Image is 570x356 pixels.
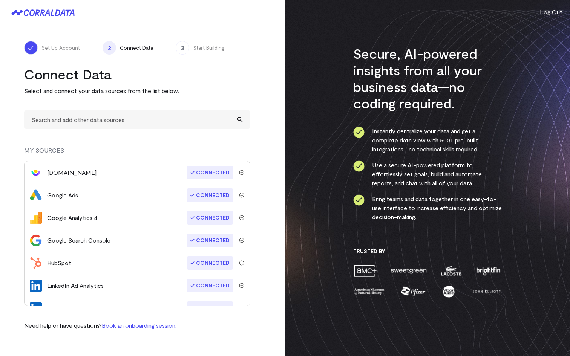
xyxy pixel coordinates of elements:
button: Log Out [540,8,562,17]
h2: Connect Data [24,66,250,83]
span: Connected [187,279,233,292]
img: google_search_console-3467bcd2.svg [30,234,42,246]
img: moon-juice-c312e729.png [441,285,456,298]
img: google_ads-c8121f33.png [30,189,42,201]
span: 3 [176,41,189,55]
span: Connected [187,234,233,247]
img: lacoste-7a6b0538.png [440,264,462,277]
li: Use a secure AI-powered platform to effortlessly set goals, build and automate reports, and chat ... [353,160,502,188]
div: LinkedIn Company Pages [47,304,114,313]
img: amnh-5afada46.png [353,285,386,298]
p: Need help or have questions? [24,321,176,330]
span: Start Building [193,44,225,52]
p: Select and connect your data sources from the list below. [24,86,250,95]
img: trash-40e54a27.svg [239,260,244,266]
img: ico-check-circle-4b19435c.svg [353,127,365,138]
img: brightfin-a251e171.png [475,264,502,277]
li: Instantly centralize your data and get a complete data view with 500+ pre-built integrations—no t... [353,127,502,154]
img: trash-40e54a27.svg [239,283,244,288]
img: customerio-4373efcc.svg [30,167,42,179]
div: Google Analytics 4 [47,213,98,222]
img: linkedin_ads-6f572cd8.svg [30,280,42,292]
img: trash-40e54a27.svg [239,170,244,175]
img: trash-40e54a27.svg [239,215,244,220]
img: amc-0b11a8f1.png [353,264,377,277]
li: Bring teams and data together in one easy-to-use interface to increase efficiency and optimize de... [353,194,502,222]
img: ico-check-circle-4b19435c.svg [353,194,365,206]
span: Connected [187,301,233,315]
img: ico-check-circle-4b19435c.svg [353,160,365,172]
img: john-elliott-25751c40.png [471,285,502,298]
div: HubSpot [47,258,71,267]
div: MY SOURCES [24,146,250,161]
h3: Trusted By [353,248,502,255]
input: Search and add other data sources [24,110,250,129]
span: Connected [187,211,233,225]
img: pfizer-e137f5fc.png [400,285,426,298]
img: sweetgreen-1d1fb32c.png [390,264,427,277]
img: trash-40e54a27.svg [239,193,244,198]
img: hubspot-c1e9301f.svg [30,257,42,269]
img: google_analytics_4-4ee20295.svg [30,212,42,224]
img: ico-check-white-5ff98cb1.svg [27,44,35,52]
span: Connect Data [120,44,153,52]
img: linkedin_company_pages-6f572cd8.svg [30,302,42,314]
div: Google Ads [47,191,78,200]
a: Book an onboarding session. [102,322,176,329]
span: Connected [187,256,233,270]
h3: Secure, AI-powered insights from all your business data—no coding required. [353,45,502,112]
div: Google Search Console [47,236,110,245]
span: Set Up Account [41,44,80,52]
div: [DOMAIN_NAME] [47,168,97,177]
div: LinkedIn Ad Analytics [47,281,104,290]
img: trash-40e54a27.svg [239,238,244,243]
span: Connected [187,166,233,179]
span: Connected [187,188,233,202]
span: 2 [103,41,116,55]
